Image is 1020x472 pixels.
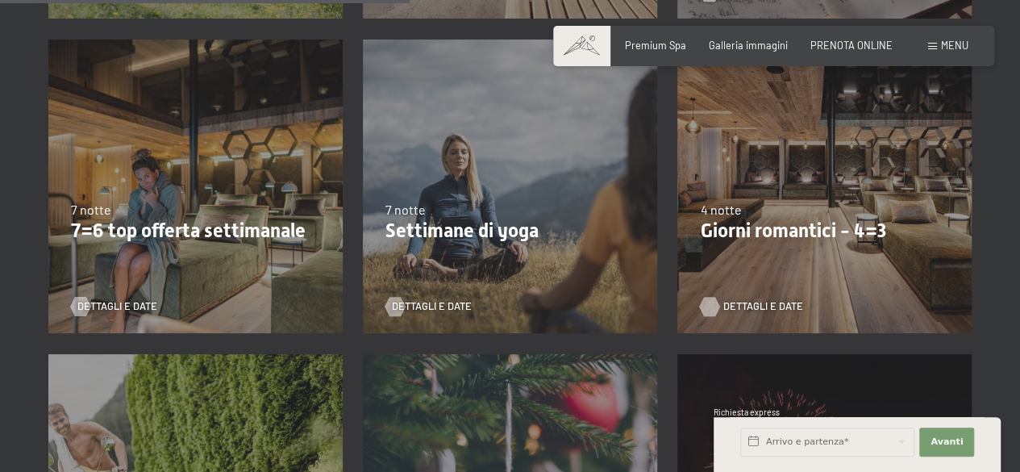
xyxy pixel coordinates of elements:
[700,299,786,314] a: Dettagli e Date
[700,202,741,217] span: 4 notte
[941,39,968,52] span: Menu
[722,299,802,314] span: Dettagli e Date
[385,219,635,243] p: Settimane di yoga
[385,299,472,314] a: Dettagli e Date
[714,407,780,417] span: Richiesta express
[77,299,157,314] span: Dettagli e Date
[71,299,157,314] a: Dettagli e Date
[385,202,426,217] span: 7 notte
[625,39,686,52] a: Premium Spa
[71,219,320,243] p: 7=6 top offerta settimanale
[700,219,949,243] p: Giorni romantici - 4=3
[919,428,974,457] button: Avanti
[392,299,472,314] span: Dettagli e Date
[709,39,788,52] a: Galleria immagini
[930,436,963,449] span: Avanti
[810,39,893,52] a: PRENOTA ONLINE
[71,202,111,217] span: 7 notte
